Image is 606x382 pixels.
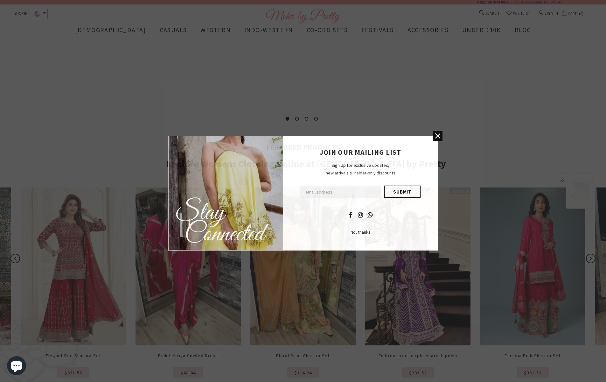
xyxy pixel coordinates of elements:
[433,131,442,141] a: Close
[351,229,371,235] span: No, thanks
[326,162,395,176] span: Sign Up for exclusive updates, new arrivals & insider-only discounts
[320,148,401,157] span: JOIN OUR MAILING LIST
[5,356,28,377] inbox-online-store-chat: Shopify online store chat
[384,186,421,198] input: Submit
[300,186,381,198] input: Email Address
